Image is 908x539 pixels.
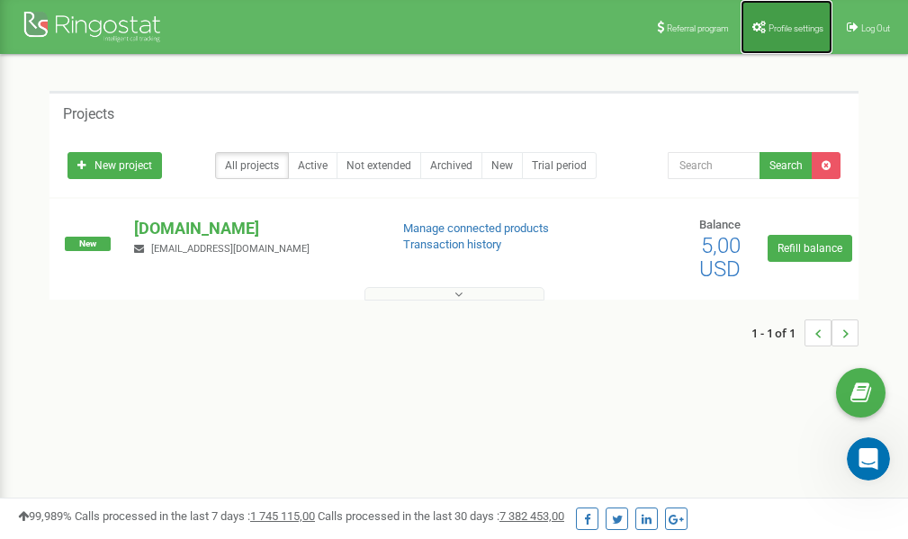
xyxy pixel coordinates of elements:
[668,152,760,179] input: Search
[134,217,373,240] p: [DOMAIN_NAME]
[288,152,337,179] a: Active
[522,152,597,179] a: Trial period
[481,152,523,179] a: New
[403,238,501,251] a: Transaction history
[403,221,549,235] a: Manage connected products
[63,106,114,122] h5: Projects
[499,509,564,523] u: 7 382 453,00
[75,509,315,523] span: Calls processed in the last 7 days :
[667,23,729,33] span: Referral program
[215,152,289,179] a: All projects
[420,152,482,179] a: Archived
[67,152,162,179] a: New project
[65,237,111,251] span: New
[318,509,564,523] span: Calls processed in the last 30 days :
[751,319,805,346] span: 1 - 1 of 1
[760,152,813,179] button: Search
[250,509,315,523] u: 1 745 115,00
[861,23,890,33] span: Log Out
[847,437,890,481] iframe: Intercom live chat
[699,218,741,231] span: Balance
[751,301,859,364] nav: ...
[337,152,421,179] a: Not extended
[151,243,310,255] span: [EMAIL_ADDRESS][DOMAIN_NAME]
[769,23,823,33] span: Profile settings
[699,233,741,282] span: 5,00 USD
[768,235,852,262] a: Refill balance
[18,509,72,523] span: 99,989%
